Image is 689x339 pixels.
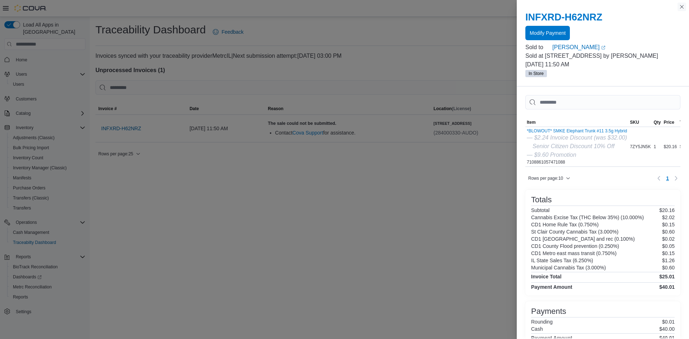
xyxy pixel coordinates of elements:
div: Sold to [525,43,551,52]
p: $0.05 [662,243,675,249]
span: Qty [654,119,661,125]
span: In Store [525,70,547,77]
h6: Rounding [531,319,553,325]
button: Close this dialog [678,3,686,11]
h6: St Clair County Cannabis Tax (3.000%) [531,229,618,235]
button: Qty [652,118,662,127]
h6: IL State Sales Tax (6.250%) [531,258,593,263]
span: Item [527,119,536,125]
h6: Municipal Cannabis Tax (3.000%) [531,265,606,270]
button: Rows per page:10 [525,174,573,183]
h4: $25.01 [659,274,675,279]
button: Next page [672,174,680,183]
p: Sold at [STREET_ADDRESS] by [PERSON_NAME] [525,52,680,60]
i: Senior Citizen Discount 10% Off [533,143,615,149]
h2: INFXRD-H62NRZ [525,11,680,23]
button: Previous page [655,174,663,183]
button: Page 1 of 1 [663,173,672,184]
span: In Store [529,70,544,77]
div: — $2.24 Invoice Discount (was $32.00) [527,133,627,142]
div: — $9.60 Promotion [527,151,627,159]
h6: Subtotal [531,207,549,213]
p: $0.01 [662,319,675,325]
p: $2.02 [662,215,675,220]
div: 7108861057471088 [527,128,627,165]
p: [DATE] 11:50 AM [525,60,680,69]
ul: Pagination for table: MemoryTable from EuiInMemoryTable [663,173,672,184]
p: $0.02 [662,236,675,242]
span: 7ZY5JN5K [630,144,651,150]
span: Price [664,119,674,125]
div: $20.16 [662,142,679,151]
nav: Pagination for table: MemoryTable from EuiInMemoryTable [655,173,680,184]
a: [PERSON_NAME]External link [552,43,680,52]
h4: $40.01 [659,284,675,290]
span: 1 [666,175,669,182]
button: SKU [628,118,652,127]
span: Rows per page : 10 [528,175,563,181]
p: $20.16 [659,207,675,213]
h3: Payments [531,307,566,316]
p: $0.60 [662,229,675,235]
svg: External link [601,46,605,50]
button: Item [525,118,628,127]
h6: CD1 [GEOGRAPHIC_DATA] and rec (0.100%) [531,236,635,242]
h6: CD1 Home Rule Tax (0.750%) [531,222,599,227]
h6: CD1 Metro east mass transit (0.750%) [531,250,617,256]
input: This is a search bar. As you type, the results lower in the page will automatically filter. [525,95,680,109]
span: SKU [630,119,639,125]
p: $1.26 [662,258,675,263]
span: Modify Payment [530,29,566,37]
h6: Cannabis Excise Tax (THC Below 35%) (10.000%) [531,215,644,220]
h4: Invoice Total [531,274,562,279]
h6: Cash [531,326,543,332]
p: $40.00 [659,326,675,332]
button: Price [662,118,679,127]
p: $0.15 [662,250,675,256]
p: $0.15 [662,222,675,227]
h4: Payment Amount [531,284,572,290]
button: Modify Payment [525,26,570,40]
div: 1 [652,142,662,151]
h6: CD1 County Flood prevention (0.250%) [531,243,619,249]
h3: Totals [531,196,552,204]
button: *BLOWOUT* SMKE Elephant Trunk #11 3.5g Hybrid [527,128,627,133]
p: $0.60 [662,265,675,270]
